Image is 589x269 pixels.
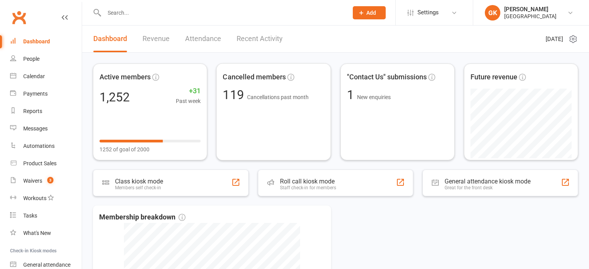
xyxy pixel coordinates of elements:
[23,212,37,219] div: Tasks
[93,26,127,52] a: Dashboard
[357,94,391,100] span: New enquiries
[102,7,343,18] input: Search...
[10,207,82,224] a: Tasks
[23,143,55,149] div: Automations
[445,185,531,190] div: Great for the front desk
[10,50,82,68] a: People
[23,178,42,184] div: Waivers
[100,91,130,103] div: 1,252
[223,71,286,82] span: Cancelled members
[10,137,82,155] a: Automations
[23,108,42,114] div: Reports
[115,178,163,185] div: Class kiosk mode
[347,72,427,83] span: "Contact Us" submissions
[176,86,201,97] span: +31
[23,56,39,62] div: People
[10,155,82,172] a: Product Sales
[504,13,556,20] div: [GEOGRAPHIC_DATA]
[10,85,82,103] a: Payments
[223,87,247,102] span: 119
[23,230,51,236] div: What's New
[353,6,386,19] button: Add
[10,68,82,85] a: Calendar
[10,224,82,242] a: What's New
[485,5,500,21] div: GK
[100,145,149,154] span: 1252 of goal of 2000
[280,185,336,190] div: Staff check-in for members
[23,38,50,45] div: Dashboard
[247,94,309,100] span: Cancellations past month
[23,195,46,201] div: Workouts
[176,97,201,105] span: Past week
[471,72,517,83] span: Future revenue
[10,190,82,207] a: Workouts
[10,103,82,120] a: Reports
[445,178,531,185] div: General attendance kiosk mode
[546,34,563,44] span: [DATE]
[23,73,45,79] div: Calendar
[23,91,48,97] div: Payments
[366,10,376,16] span: Add
[237,26,283,52] a: Recent Activity
[10,33,82,50] a: Dashboard
[23,160,57,166] div: Product Sales
[10,120,82,137] a: Messages
[143,26,170,52] a: Revenue
[100,72,151,83] span: Active members
[504,6,556,13] div: [PERSON_NAME]
[280,178,336,185] div: Roll call kiosk mode
[417,4,439,21] span: Settings
[115,185,163,190] div: Members self check-in
[23,125,48,132] div: Messages
[347,87,357,102] span: 1
[23,262,70,268] div: General attendance
[10,172,82,190] a: Waivers 3
[47,177,53,183] span: 3
[99,212,185,223] span: Membership breakdown
[9,8,29,27] a: Clubworx
[185,26,221,52] a: Attendance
